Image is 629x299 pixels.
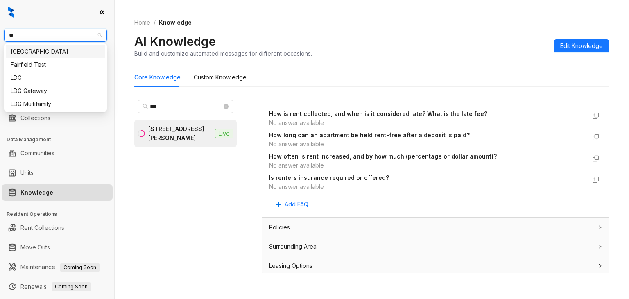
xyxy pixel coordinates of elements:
h2: AI Knowledge [134,34,216,49]
div: LDG [6,71,105,84]
button: Add FAQ [269,198,315,211]
strong: How long can an apartment be held rent-free after a deposit is paid? [269,131,470,138]
div: Custom Knowledge [194,73,247,82]
span: Coming Soon [60,263,100,272]
a: RenewalsComing Soon [20,279,91,295]
strong: Is renters insurance required or offered? [269,174,389,181]
div: No answer available [269,161,586,170]
li: Leasing [2,90,113,106]
div: Fairfield [6,45,105,58]
li: Renewals [2,279,113,295]
li: Communities [2,145,113,161]
span: Live [215,129,233,138]
li: Knowledge [2,184,113,201]
div: LDG Gateway [11,86,100,95]
span: collapsed [597,225,602,230]
li: / [154,18,156,27]
span: Surrounding Area [269,242,317,251]
h3: Data Management [7,136,114,143]
div: Build and customize automated messages for different occasions. [134,49,312,58]
li: Leads [2,55,113,71]
a: Home [133,18,152,27]
strong: How often is rent increased, and by how much (percentage or dollar amount)? [269,153,497,160]
span: close-circle [224,104,229,109]
div: Fairfield Test [11,60,100,69]
a: Communities [20,145,54,161]
a: Move Outs [20,239,50,256]
a: Collections [20,110,50,126]
div: [GEOGRAPHIC_DATA] [11,47,100,56]
span: collapsed [597,263,602,268]
div: Surrounding Area [262,237,609,256]
a: Units [20,165,34,181]
strong: How is rent collected, and when is it considered late? What is the late fee? [269,110,487,117]
div: No answer available [269,140,586,149]
li: Maintenance [2,259,113,275]
div: LDG Multifamily [11,100,100,109]
div: LDG [11,73,100,82]
span: Add FAQ [285,200,308,209]
li: Units [2,165,113,181]
h3: Resident Operations [7,211,114,218]
li: Move Outs [2,239,113,256]
div: Policies [262,218,609,237]
div: LDG Multifamily [6,97,105,111]
button: Edit Knowledge [554,39,609,52]
span: search [143,104,148,109]
li: Rent Collections [2,220,113,236]
div: Leasing Options [262,256,609,275]
div: LDG Gateway [6,84,105,97]
a: Knowledge [20,184,53,201]
span: Knowledge [159,19,192,26]
div: Core Knowledge [134,73,181,82]
div: Fairfield Test [6,58,105,71]
li: Collections [2,110,113,126]
div: No answer available [269,182,586,191]
img: logo [8,7,14,18]
span: Edit Knowledge [560,41,603,50]
span: Coming Soon [52,282,91,291]
span: Policies [269,223,290,232]
span: collapsed [597,244,602,249]
div: No answer available [269,118,586,127]
span: Leasing Options [269,261,312,270]
div: [STREET_ADDRESS][PERSON_NAME] [148,125,212,143]
a: Rent Collections [20,220,64,236]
